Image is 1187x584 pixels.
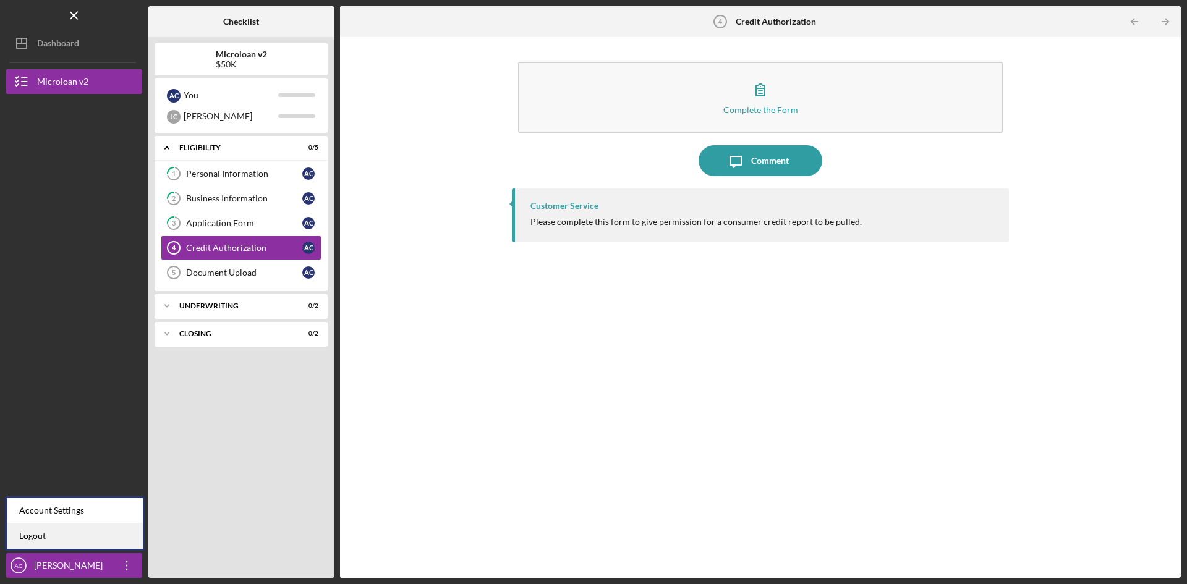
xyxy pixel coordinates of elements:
[161,211,321,235] a: 3Application FormAC
[167,110,181,124] div: J C
[6,31,142,56] button: Dashboard
[172,244,176,252] tspan: 4
[723,105,798,114] div: Complete the Form
[296,144,318,151] div: 0 / 5
[7,523,143,549] a: Logout
[302,266,315,279] div: A C
[161,235,321,260] a: 4Credit AuthorizationAC
[6,553,142,578] button: AC[PERSON_NAME]
[172,269,176,276] tspan: 5
[161,186,321,211] a: 2Business InformationAC
[216,49,267,59] b: Microloan v2
[223,17,259,27] b: Checklist
[530,201,598,211] div: Customer Service
[530,217,862,227] div: Please complete this form to give permission for a consumer credit report to be pulled.
[14,562,22,569] text: AC
[172,170,176,178] tspan: 1
[296,302,318,310] div: 0 / 2
[216,59,267,69] div: $50K
[186,268,302,277] div: Document Upload
[167,89,181,103] div: A C
[184,85,278,106] div: You
[161,260,321,285] a: 5Document UploadAC
[186,193,302,203] div: Business Information
[186,218,302,228] div: Application Form
[37,69,88,97] div: Microloan v2
[518,62,1003,133] button: Complete the Form
[37,31,79,59] div: Dashboard
[751,145,789,176] div: Comment
[302,242,315,254] div: A C
[302,217,315,229] div: A C
[186,243,302,253] div: Credit Authorization
[161,161,321,186] a: 1Personal InformationAC
[296,330,318,337] div: 0 / 2
[179,330,287,337] div: Closing
[699,145,822,176] button: Comment
[179,144,287,151] div: Eligibility
[184,106,278,127] div: [PERSON_NAME]
[718,18,723,25] tspan: 4
[172,195,176,203] tspan: 2
[179,302,287,310] div: Underwriting
[7,498,143,523] div: Account Settings
[302,167,315,180] div: A C
[172,219,176,227] tspan: 3
[736,17,816,27] b: Credit Authorization
[302,192,315,205] div: A C
[6,69,142,94] button: Microloan v2
[31,553,111,581] div: [PERSON_NAME]
[186,169,302,179] div: Personal Information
